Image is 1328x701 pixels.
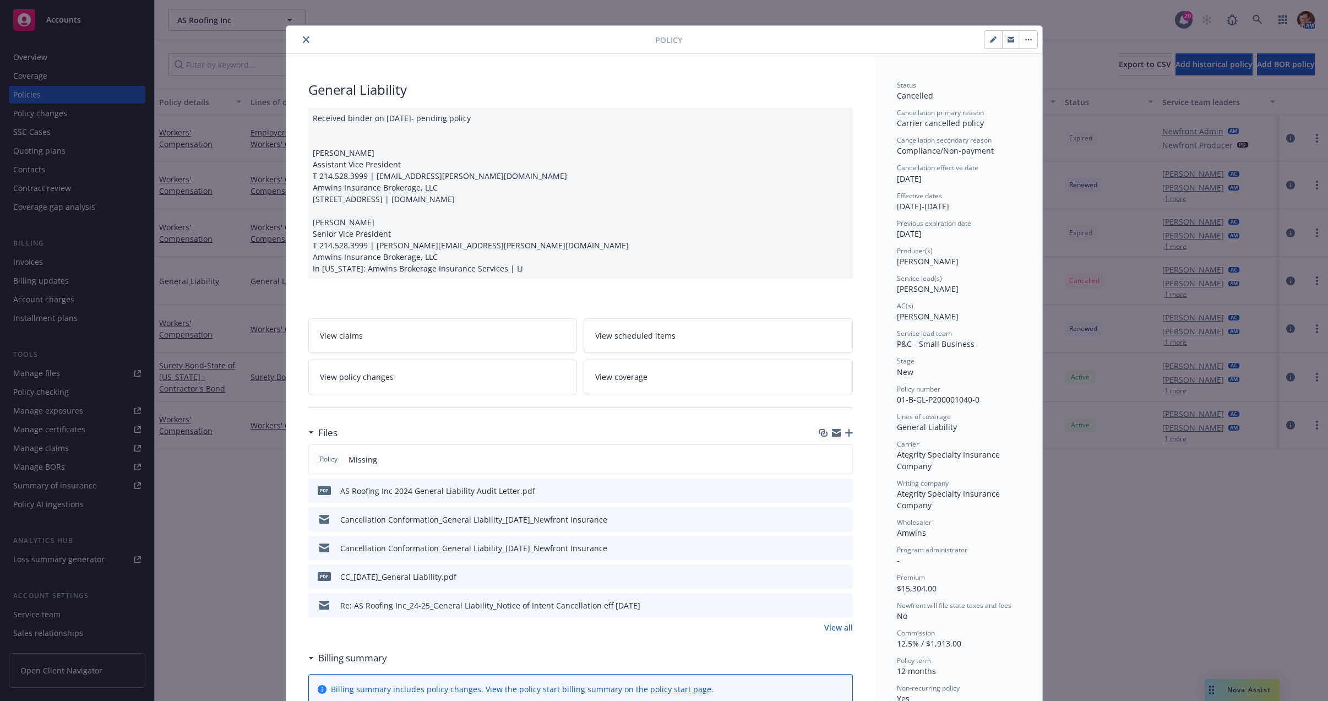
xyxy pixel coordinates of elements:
[308,651,387,665] div: Billing summary
[340,514,607,525] div: Cancellation Conformation_General Liability_[DATE]_Newfront Insurance
[897,421,1020,433] div: General Liability
[320,371,394,383] span: View policy changes
[897,601,1011,610] span: Newfront will file state taxes and fees
[897,384,940,394] span: Policy number
[897,229,922,239] span: [DATE]
[308,108,853,279] div: Received binder on [DATE]- pending policy [PERSON_NAME] Assistant Vice President T 214.528.3999 |...
[897,412,951,421] span: Lines of coverage
[897,356,915,366] span: Stage
[650,684,711,694] a: policy start page
[897,301,913,311] span: AC(s)
[839,571,848,583] button: preview file
[897,219,971,228] span: Previous expiration date
[897,488,1002,510] span: Ategrity Specialty Insurance Company
[897,545,967,555] span: Program administrator
[340,600,640,611] div: Re: AS Roofing Inc_24-25_General Liability_Notice of Intent Cancellation eff [DATE]
[897,135,992,145] span: Cancellation secondary reason
[320,330,363,341] span: View claims
[897,246,933,256] span: Producer(s)
[897,528,926,538] span: Amwins
[340,571,456,583] div: CC_[DATE]_General Liability.pdf
[897,611,907,621] span: No
[824,622,853,633] a: View all
[318,454,340,464] span: Policy
[595,371,647,383] span: View coverage
[897,656,931,665] span: Policy term
[897,449,1002,471] span: Ategrity Specialty Insurance Company
[897,191,1020,212] div: [DATE] - [DATE]
[897,108,984,117] span: Cancellation primary reason
[821,485,830,497] button: download file
[897,439,919,449] span: Carrier
[897,583,937,594] span: $15,304.00
[308,318,578,353] a: View claims
[655,34,682,46] span: Policy
[897,394,979,405] span: 01-B-GL-P200001040-0
[839,514,848,525] button: preview file
[821,514,830,525] button: download file
[897,367,913,377] span: New
[584,360,853,394] a: View coverage
[897,329,952,338] span: Service lead team
[897,339,975,349] span: P&C - Small Business
[897,555,900,566] span: -
[331,683,714,695] div: Billing summary includes policy changes. View the policy start billing summary on the .
[349,454,377,465] span: Missing
[308,426,338,440] div: Files
[318,572,331,580] span: pdf
[897,90,933,101] span: Cancelled
[897,163,978,172] span: Cancellation effective date
[897,666,936,676] span: 12 months
[340,542,607,554] div: Cancellation Conformation_General Liability_[DATE]_Newfront Insurance
[897,145,994,156] span: Compliance/Non-payment
[821,571,830,583] button: download file
[897,118,984,128] span: Carrier cancelled policy
[821,542,830,554] button: download file
[308,80,853,99] div: General Liability
[897,191,942,200] span: Effective dates
[839,485,848,497] button: preview file
[340,485,535,497] div: AS Roofing Inc 2024 General Liability Audit Letter.pdf
[318,486,331,494] span: pdf
[300,33,313,46] button: close
[897,518,932,527] span: Wholesaler
[897,173,922,184] span: [DATE]
[897,638,961,649] span: 12.5% / $1,913.00
[897,284,959,294] span: [PERSON_NAME]
[897,628,935,638] span: Commission
[839,600,848,611] button: preview file
[897,683,960,693] span: Non-recurring policy
[839,542,848,554] button: preview file
[897,256,959,267] span: [PERSON_NAME]
[821,600,830,611] button: download file
[318,651,387,665] h3: Billing summary
[897,479,949,488] span: Writing company
[584,318,853,353] a: View scheduled items
[308,360,578,394] a: View policy changes
[318,426,338,440] h3: Files
[897,311,959,322] span: [PERSON_NAME]
[595,330,676,341] span: View scheduled items
[897,573,925,582] span: Premium
[897,274,942,283] span: Service lead(s)
[897,80,916,90] span: Status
